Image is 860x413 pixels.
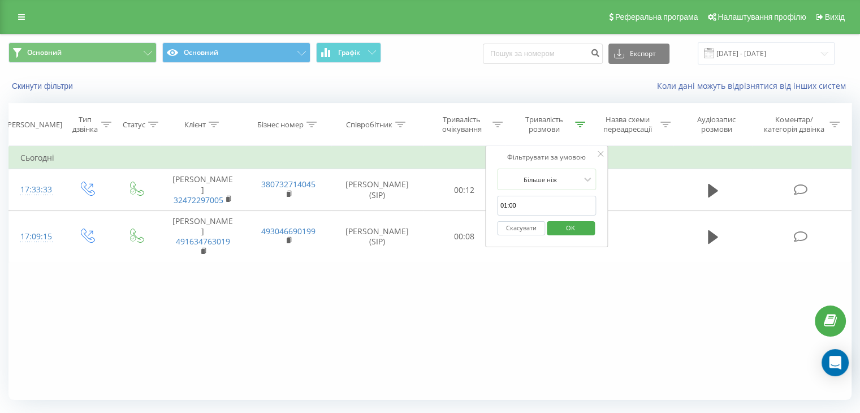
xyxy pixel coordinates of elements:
[760,115,827,134] div: Коментар/категорія дзвінка
[338,49,360,57] span: Графік
[497,196,597,216] input: 00:00
[160,210,245,263] td: [PERSON_NAME]
[497,152,597,163] div: Фільтрувати за умовою
[257,120,304,130] div: Бізнес номер
[71,115,98,134] div: Тип дзвінка
[555,219,586,236] span: OK
[9,147,852,169] td: Сьогодні
[27,48,62,57] span: Основний
[423,169,505,211] td: 00:12
[684,115,750,134] div: Аудіозапис розмови
[718,12,806,21] span: Налаштування профілю
[316,42,381,63] button: Графік
[123,120,145,130] div: Статус
[20,226,50,248] div: 17:09:15
[162,42,310,63] button: Основний
[434,115,490,134] div: Тривалість очікування
[8,42,157,63] button: Основний
[516,115,572,134] div: Тривалість розмови
[176,236,230,247] a: 491634763019
[346,120,392,130] div: Співробітник
[547,221,595,235] button: OK
[174,195,223,205] a: 32472297005
[608,44,669,64] button: Експорт
[261,179,316,190] a: 380732714045
[825,12,845,21] span: Вихід
[615,12,698,21] span: Реферальна програма
[8,81,79,91] button: Скинути фільтри
[657,80,852,91] a: Коли дані можуть відрізнятися вiд інших систем
[497,221,545,235] button: Скасувати
[184,120,206,130] div: Клієнт
[598,115,658,134] div: Назва схеми переадресації
[822,349,849,376] div: Open Intercom Messenger
[331,169,423,211] td: [PERSON_NAME] (SIP)
[331,210,423,263] td: [PERSON_NAME] (SIP)
[261,226,316,236] a: 493046690199
[5,120,62,130] div: [PERSON_NAME]
[423,210,505,263] td: 00:08
[483,44,603,64] input: Пошук за номером
[160,169,245,211] td: [PERSON_NAME]
[20,179,50,201] div: 17:33:33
